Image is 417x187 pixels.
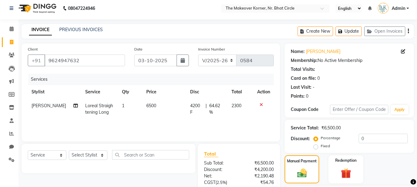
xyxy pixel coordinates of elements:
[291,136,310,142] div: Discount:
[28,55,45,66] button: +91
[306,48,340,55] a: [PERSON_NAME]
[112,150,189,160] input: Search or Scan
[206,103,207,116] span: |
[291,84,311,91] div: Last Visit:
[338,167,354,180] img: _gift.svg
[291,57,318,64] div: Membership:
[253,85,274,99] th: Action
[44,55,125,66] input: Search by Name/Mobile/Email/Code
[317,75,320,82] div: 0
[217,180,226,185] span: 2.5%
[209,103,224,116] span: 64.62 %
[31,103,66,108] span: [PERSON_NAME]
[198,47,225,52] label: Invoice Number
[364,26,405,36] button: Open Invoices
[146,103,156,108] span: 6500
[29,24,52,35] a: INVOICE
[190,103,203,116] span: 4200 F
[392,5,405,12] span: Admin
[186,85,228,99] th: Disc
[321,143,330,149] label: Fixed
[199,160,239,166] div: Sub Total:
[321,125,341,131] div: ₹6,500.00
[291,106,330,113] div: Coupon Code
[239,179,278,186] div: ₹54.76
[28,85,81,99] th: Stylist
[199,179,239,186] div: ( )
[122,103,124,108] span: 1
[313,84,315,91] div: -
[291,93,305,100] div: Points:
[287,158,317,164] label: Manual Payment
[28,74,278,85] div: Services
[199,166,239,173] div: Discount:
[291,57,408,64] div: No Active Membership
[239,160,278,166] div: ₹6,500.00
[228,85,253,99] th: Total
[336,26,362,36] button: Update
[28,47,38,52] label: Client
[81,85,118,99] th: Service
[306,93,308,100] div: 0
[143,85,186,99] th: Price
[134,47,143,52] label: Date
[291,125,319,131] div: Service Total:
[231,103,241,108] span: 2300
[118,85,143,99] th: Qty
[378,3,389,14] img: Admin
[335,158,357,163] label: Redemption
[239,166,278,173] div: ₹4,200.00
[330,105,388,114] input: Enter Offer / Coupon Code
[204,180,215,185] span: CGST
[291,66,315,73] div: Total Visits:
[298,26,333,36] button: Create New
[199,173,239,179] div: Net:
[239,173,278,179] div: ₹2,190.48
[291,75,316,82] div: Card on file:
[294,168,310,179] img: _cash.svg
[321,135,340,141] label: Percentage
[291,48,305,55] div: Name:
[59,27,103,32] a: PREVIOUS INVOICES
[85,103,113,115] span: Loreal Straightening Long
[391,105,408,114] button: Apply
[204,151,218,157] span: Total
